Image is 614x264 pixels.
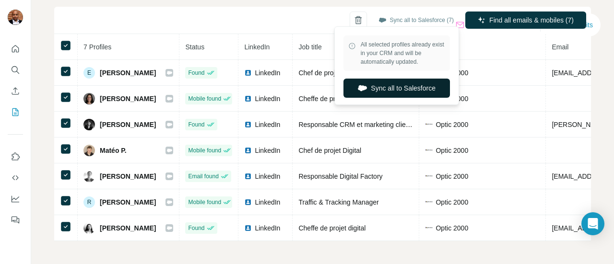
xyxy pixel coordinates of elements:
span: Optic 2000 [436,223,468,233]
img: Avatar [83,93,95,104]
span: Traffic & Tracking Manager [298,198,378,206]
span: All selected profiles already exist in your CRM and will be automatically updated. [361,40,445,66]
span: LinkedIn [255,197,280,207]
span: LinkedIn [255,223,280,233]
span: Mobile found [188,146,221,155]
img: LinkedIn logo [244,147,252,154]
button: Use Surfe API [8,169,23,186]
span: LinkedIn [244,43,270,51]
span: Cheffe de projet E-commerce [298,95,386,103]
span: LinkedIn [255,172,280,181]
span: Found [188,224,204,232]
span: Chef de projet Digital [298,147,361,154]
button: Enrich CSV [8,82,23,100]
span: Job title [298,43,321,51]
img: company-logo [425,121,433,128]
div: E [83,67,95,79]
button: Sync all to Salesforce [343,79,450,98]
button: My lists [8,103,23,121]
span: Mobile found [188,94,221,103]
span: LinkedIn [255,68,280,78]
span: LinkedIn [255,94,280,103]
img: LinkedIn logo [244,95,252,103]
span: Optic 2000 [436,172,468,181]
span: Responsable CRM et marketing clients 360 - groupement Optic 2000 [298,121,504,128]
span: Status [185,43,204,51]
button: Find all emails & mobiles (7) [465,11,586,29]
img: company-logo [425,172,433,180]
button: Dashboard [8,190,23,207]
span: [PERSON_NAME] [100,94,156,103]
button: Use Surfe on LinkedIn [8,148,23,165]
span: Cheffe de projet digital [298,224,366,232]
img: Avatar [83,171,95,182]
span: LinkedIn [255,120,280,129]
img: Avatar [83,145,95,156]
span: 7 Profiles [83,43,111,51]
span: Find all emails & mobiles (7) [489,15,574,25]
span: LinkedIn [255,146,280,155]
span: Mobile found [188,198,221,207]
div: R [83,196,95,208]
img: company-logo [425,198,433,206]
span: Found [188,120,204,129]
button: Quick start [8,40,23,57]
span: Chef de projets marketing digital [298,69,395,77]
div: Open Intercom Messenger [581,212,604,235]
span: Email [552,43,568,51]
span: Responsable Digital Factory [298,172,382,180]
button: Search [8,61,23,79]
span: Email found [188,172,218,181]
img: company-logo [425,224,433,232]
img: Avatar [83,222,95,234]
img: LinkedIn logo [244,69,252,77]
img: company-logo [425,147,433,154]
span: [PERSON_NAME] [100,120,156,129]
button: Sync all to Salesforce (7) [372,13,460,27]
span: Optic 2000 [436,120,468,129]
img: Avatar [8,10,23,25]
img: LinkedIn logo [244,224,252,232]
span: Matéo P. [100,146,127,155]
span: [PERSON_NAME] [100,68,156,78]
img: LinkedIn logo [244,198,252,206]
span: [PERSON_NAME] [100,223,156,233]
img: LinkedIn logo [244,172,252,180]
span: [PERSON_NAME] [100,197,156,207]
span: [PERSON_NAME] [100,172,156,181]
button: Feedback [8,211,23,229]
span: Optic 2000 [436,197,468,207]
img: Avatar [83,119,95,130]
span: Optic 2000 [436,146,468,155]
img: LinkedIn logo [244,121,252,128]
span: Found [188,69,204,77]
